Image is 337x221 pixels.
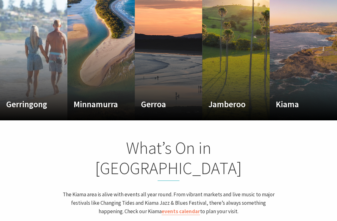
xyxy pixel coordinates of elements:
p: Where the sea makes a noise [276,114,321,129]
h4: Gerringong [6,99,51,109]
h2: What’s On in [GEOGRAPHIC_DATA] [59,138,278,181]
h4: Jamberoo [208,99,253,109]
p: The Kiama area is alive with events all year round. From vibrant markets and live music to major ... [59,190,278,216]
h4: Gerroa [141,99,186,109]
h4: Kiama [276,99,321,109]
h4: Minnamurra [74,99,119,109]
a: events calendar [162,208,200,215]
